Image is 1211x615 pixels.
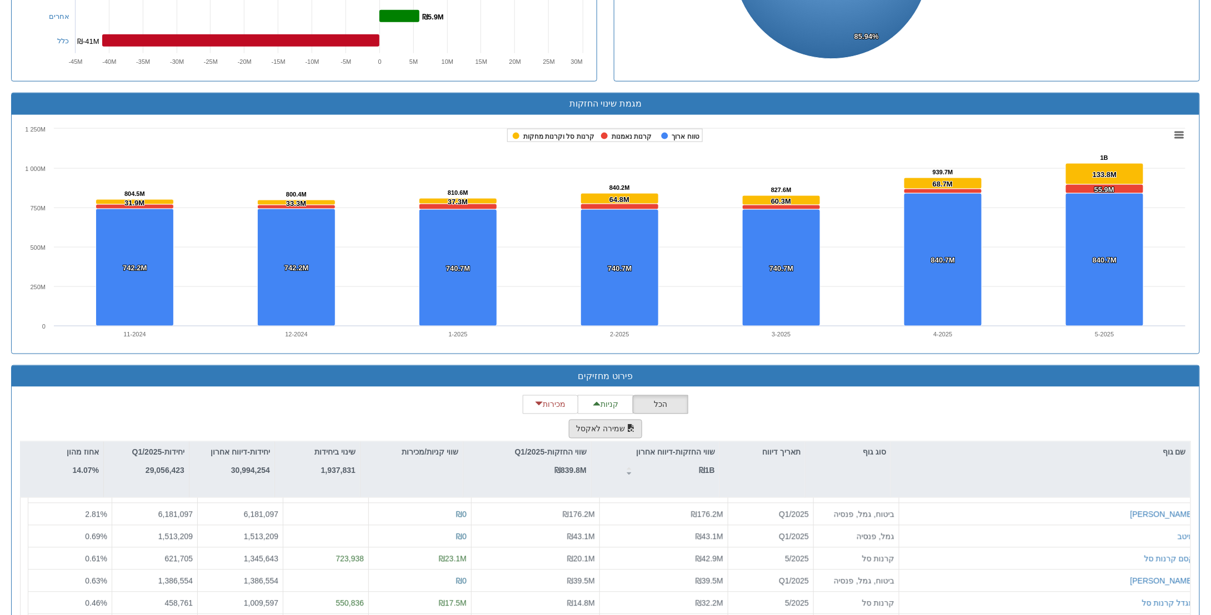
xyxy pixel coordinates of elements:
div: 1,386,554 [202,576,278,587]
span: ₪23.1M [439,554,467,563]
strong: 1,937,831 [321,466,356,475]
span: ₪39.5M [695,577,723,586]
text: 5M [409,58,418,65]
div: Q1/2025 [733,509,809,520]
div: גמל, פנסיה [818,531,894,542]
button: מגדל קרנות סל [1142,598,1194,609]
tspan: 740.7M [446,264,470,273]
text: 2-2025 [610,331,629,337]
button: קסם קרנות סל [1144,553,1194,564]
tspan: 840.7M [1093,256,1117,264]
text: -15M [272,58,286,65]
strong: ₪1B [699,466,715,475]
text: -35M [136,58,150,65]
strong: ₪839.8M [554,466,587,475]
div: ביטוח, גמל, פנסיה [818,576,894,587]
div: 5/2025 [733,553,809,564]
div: Q1/2025 [733,576,809,587]
button: [PERSON_NAME] [1130,509,1194,520]
p: שווי החזקות-דיווח אחרון [637,446,715,458]
button: שמירה לאקסל [569,420,642,438]
tspan: 1 250M [25,126,46,133]
div: 723,938 [288,553,364,564]
button: קניות [578,395,633,414]
div: 0.61 % [33,553,107,564]
div: 0.69 % [33,531,107,542]
tspan: 742.2M [123,264,147,272]
tspan: 55.9M [1094,185,1114,194]
text: 15M [476,58,487,65]
div: 1,386,554 [117,576,193,587]
p: שווי החזקות-Q1/2025 [515,446,587,458]
div: Q1/2025 [733,531,809,542]
h3: מגמת שינוי החזקות [20,99,1191,109]
tspan: 1B [1100,154,1108,161]
div: 0.63 % [33,576,107,587]
p: שינוי ביחידות [314,446,356,458]
tspan: 33.3M [286,199,306,208]
span: ₪176.2M [691,510,723,519]
text: 10M [442,58,453,65]
tspan: 840.7M [931,256,955,264]
h3: פירוט מחזיקים [20,371,1191,381]
tspan: 939.7M [933,169,953,175]
text: -40M [102,58,116,65]
button: מכירות [523,395,578,414]
tspan: קרנות נאמנות [612,133,652,140]
p: יחידות-דיווח אחרון [211,446,270,458]
div: תאריך דיווח [720,442,805,463]
tspan: 64.8M [609,195,629,204]
tspan: טווח ארוך [672,133,699,140]
div: 5/2025 [733,598,809,609]
div: 6,181,097 [202,509,278,520]
div: מיטב [1178,531,1194,542]
div: קרנות סל [818,598,894,609]
span: ₪39.5M [567,577,595,586]
span: ₪32.2M [695,599,723,608]
strong: 30,994,254 [231,466,270,475]
text: -30M [170,58,184,65]
tspan: ₪5.9M [422,13,444,21]
span: ₪176.2M [563,510,595,519]
div: 6,181,097 [117,509,193,520]
text: 1-2025 [448,331,467,337]
text: 3-2025 [772,331,790,337]
tspan: 133.8M [1093,170,1117,179]
tspan: ₪-41M [77,37,99,46]
div: סוג גוף [805,442,890,463]
span: ₪0 [456,532,467,541]
div: 2.81 % [33,509,107,520]
tspan: 31.9M [124,199,144,207]
div: [PERSON_NAME] [1130,576,1194,587]
div: 621,705 [117,553,193,564]
a: כלל [57,37,69,45]
div: 0.46 % [33,598,107,609]
tspan: 1 000M [25,165,46,172]
text: 25M [543,58,554,65]
tspan: 740.7M [608,264,632,273]
text: 11-2024 [123,331,146,337]
div: שווי קניות/מכירות [361,442,463,463]
text: -45M [68,58,82,65]
div: 1,513,209 [202,531,278,542]
tspan: 804.5M [124,190,145,197]
text: -5M [341,58,351,65]
div: שם גוף [891,442,1190,463]
tspan: 827.6M [771,186,792,193]
button: הכל [633,395,688,414]
p: יחידות-Q1/2025 [132,446,184,458]
tspan: 742.2M [284,264,308,272]
a: אחרים [49,12,69,21]
span: ₪14.8M [567,599,595,608]
p: אחוז מהון [67,446,99,458]
text: 250M [30,284,46,290]
strong: 14.07% [73,466,99,475]
span: ₪20.1M [567,554,595,563]
text: -25M [204,58,218,65]
tspan: 800.4M [286,191,307,198]
div: קרנות סל [818,553,894,564]
span: ₪0 [456,577,467,586]
text: 500M [30,244,46,251]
